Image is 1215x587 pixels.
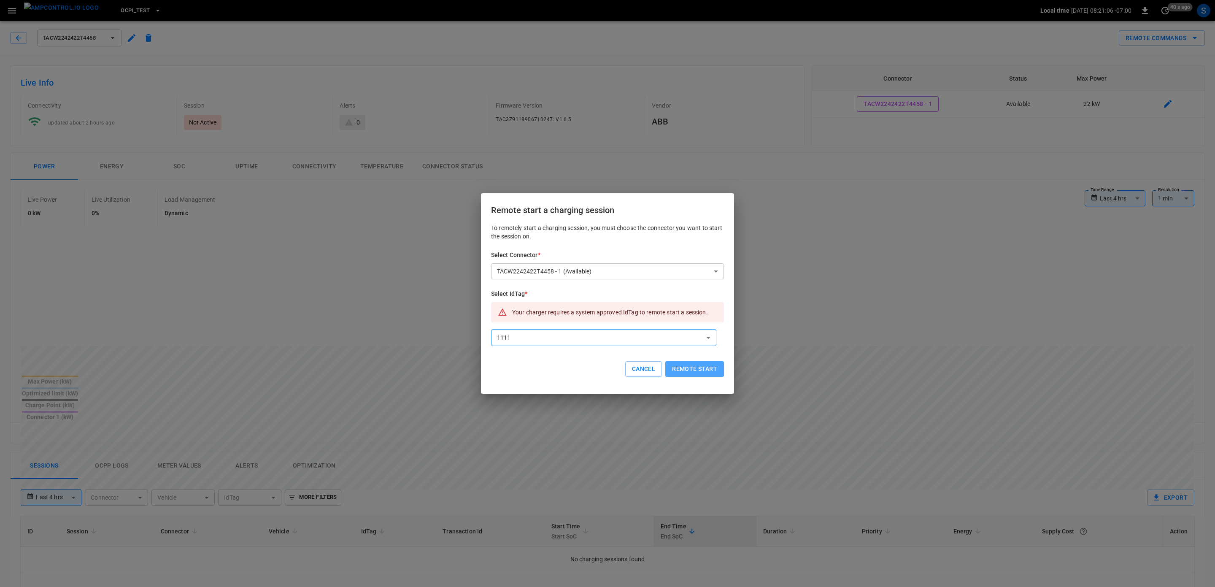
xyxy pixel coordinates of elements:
div: 1111 [491,330,716,346]
div: Your charger requires a system approved IdTag to remote start a session. [512,305,708,320]
div: TACW2242422T4458 - 1 (Available) [491,263,724,279]
h6: Select IdTag [491,289,724,299]
button: Remote start [665,361,724,377]
h6: Select Connector [491,251,724,260]
p: To remotely start a charging session, you must choose the connector you want to start the session... [491,224,724,241]
button: Cancel [625,361,662,377]
h6: Remote start a charging session [491,203,724,217]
